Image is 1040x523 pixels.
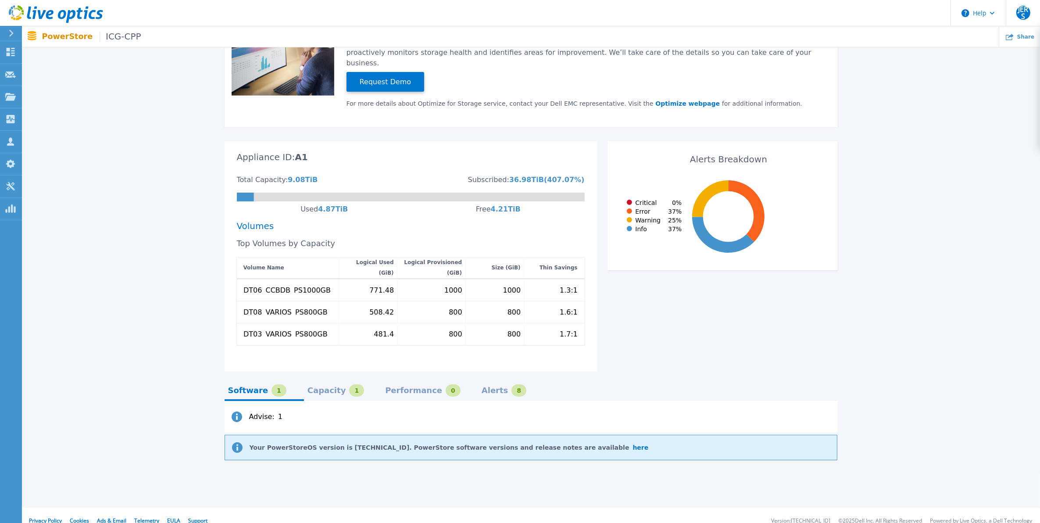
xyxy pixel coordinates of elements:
[243,287,331,294] div: DT06_CCBDB_PS1000GB
[228,387,268,394] div: Software
[243,330,328,337] div: DT03_VARIOS_PS800GB
[237,222,585,229] div: Volumes
[509,176,544,183] div: 36.98 TiB
[633,444,649,451] a: here
[449,330,462,337] div: 800
[249,413,275,420] span: Advise :
[318,206,348,213] div: 4.87 TiB
[544,176,584,183] div: ( 407.07 %)
[623,217,661,224] div: Warning
[444,287,462,294] div: 1000
[349,384,364,397] div: 1
[288,176,318,183] div: 9.08 TiB
[623,208,650,215] div: Error
[342,257,393,278] div: Logical Used (GiB)
[237,176,288,183] div: Total Capacity:
[668,217,682,224] span: 25 %
[272,384,286,397] div: 1
[491,206,521,213] div: 4.21 TiB
[654,100,722,107] a: Optimize webpage
[668,208,682,215] span: 37 %
[374,330,394,337] div: 481.4
[482,387,508,394] div: Alerts
[620,147,838,170] div: Alerts Breakdown
[385,387,442,394] div: Performance
[672,199,682,206] span: 0 %
[369,287,394,294] div: 771.48
[42,32,141,42] p: PowerStore
[492,262,521,273] div: Size (GiB)
[623,226,647,233] div: Info
[540,262,578,273] div: Thin Savings
[559,330,577,337] div: 1.7:1
[237,240,585,247] div: Top Volumes by Capacity
[1016,6,1030,20] span: JERS
[1017,34,1034,39] span: Share
[503,287,521,294] div: 1000
[250,444,649,451] p: Your PowerStoreOS version is [TECHNICAL_ID]. PowerStore software versions and release notes are a...
[511,384,526,397] div: 8
[401,257,462,278] div: Logical Provisioned (GiB)
[476,206,491,213] div: Free
[668,226,682,233] span: 37 %
[307,387,346,394] div: Capacity
[278,413,282,420] span: 1
[507,330,521,337] div: 800
[449,308,462,315] div: 800
[507,308,521,315] div: 800
[559,287,577,294] div: 1.3:1
[100,32,141,42] span: ICG-CPP
[623,199,657,206] div: Critical
[559,308,577,315] div: 1.6:1
[347,26,826,68] div: Through ongoing analysis and personalized guidance, helps keep your Dell EMC Powerstore systems o...
[446,384,461,397] div: 0
[468,176,509,183] div: Subscribed:
[243,262,284,273] div: Volume Name
[300,206,318,213] div: Used
[347,72,425,92] button: Request Demo
[237,154,295,161] div: Appliance ID:
[243,308,328,315] div: DT08_VARIOS_PS800GB
[356,77,415,87] span: Request Demo
[347,100,826,107] div: For more details about Optimize for Storage service, contact your Dell EMC representative. Visit ...
[295,154,307,176] div: A1
[369,308,394,315] div: 508.42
